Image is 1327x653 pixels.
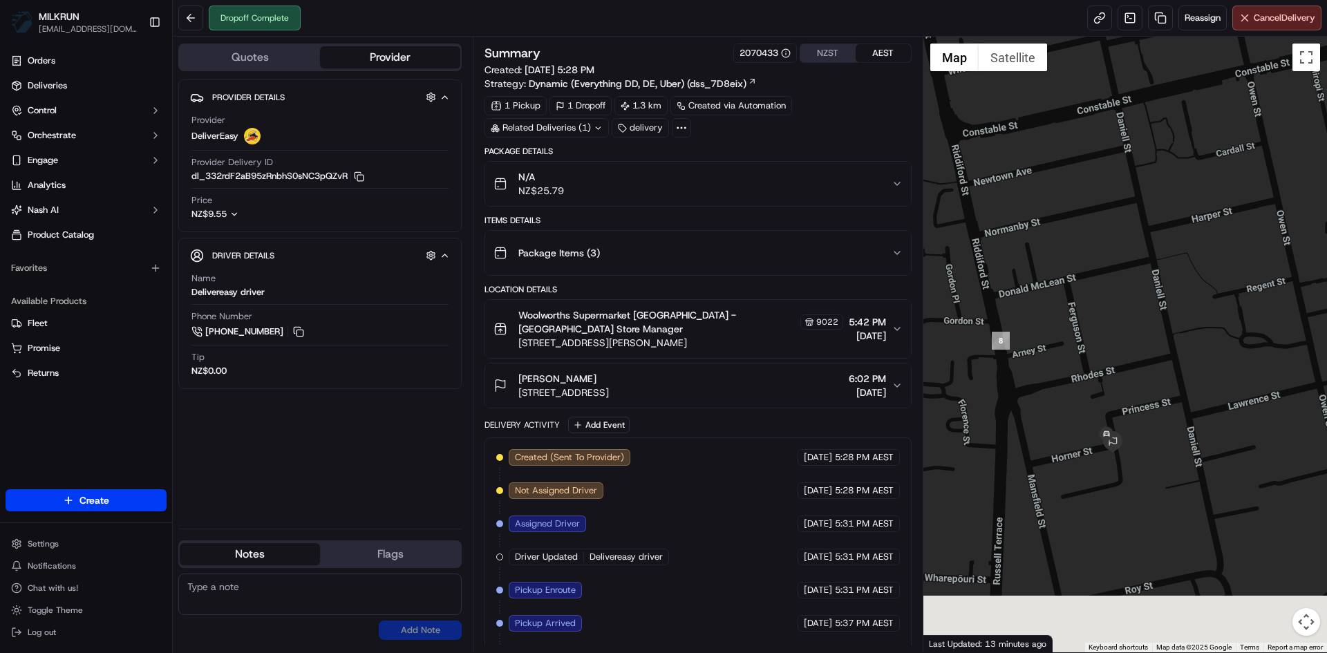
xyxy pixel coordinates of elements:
button: Control [6,100,167,122]
div: Available Products [6,290,167,312]
div: Location Details [484,284,911,295]
span: [DATE] [804,551,832,563]
div: delivery [612,118,669,138]
button: [EMAIL_ADDRESS][DOMAIN_NAME] [39,23,138,35]
div: Created via Automation [670,96,792,115]
span: 5:28 PM AEST [835,484,894,497]
span: [DATE] [849,386,886,399]
span: Created (Sent To Provider) [515,451,624,464]
span: [DATE] [804,518,832,530]
span: Not Assigned Driver [515,484,597,497]
span: Pickup Enroute [515,584,576,596]
span: 5:37 PM AEST [835,617,894,630]
span: Log out [28,627,56,638]
button: Orchestrate [6,124,167,146]
img: delivereasy_logo.png [244,128,261,144]
span: Provider [191,114,225,126]
div: NZ$0.00 [191,365,227,377]
button: Driver Details [190,244,450,267]
span: Returns [28,367,59,379]
a: Promise [11,342,161,354]
button: Chat with us! [6,578,167,598]
span: [DATE] 5:28 PM [525,64,594,76]
span: Provider Delivery ID [191,156,273,169]
div: Favorites [6,257,167,279]
a: Dynamic (Everything DD, DE, Uber) (dss_7D8eix) [529,77,757,91]
span: Chat with us! [28,583,78,594]
a: Open this area in Google Maps (opens a new window) [927,634,972,652]
span: [DATE] [804,484,832,497]
span: Driver Details [212,250,274,261]
span: [STREET_ADDRESS][PERSON_NAME] [518,336,843,350]
div: 1 Pickup [484,96,547,115]
span: Delivereasy driver [590,551,663,563]
span: Orchestrate [28,129,76,142]
button: Toggle fullscreen view [1292,44,1320,71]
a: [PHONE_NUMBER] [191,324,306,339]
a: Orders [6,50,167,72]
a: Report a map error [1268,643,1323,651]
button: NZST [800,44,856,62]
span: [DATE] [804,584,832,596]
div: 2070433 [740,47,791,59]
button: Settings [6,534,167,553]
div: 1 Dropoff [549,96,612,115]
button: Create [6,489,167,511]
span: Reassign [1185,12,1221,24]
button: Keyboard shortcuts [1089,643,1148,652]
span: Control [28,104,57,117]
button: AEST [856,44,911,62]
button: Engage [6,149,167,171]
button: Notifications [6,556,167,576]
a: Analytics [6,174,167,196]
span: Driver Updated [515,551,578,563]
span: Toggle Theme [28,605,83,616]
h3: Summary [484,47,540,59]
button: Provider [320,46,460,68]
span: Settings [28,538,59,549]
span: Provider Details [212,92,285,103]
span: Nash AI [28,204,59,216]
span: 5:31 PM AEST [835,518,894,530]
img: MILKRUN [11,11,33,33]
button: Map camera controls [1292,608,1320,636]
span: [DATE] [804,451,832,464]
div: Delivery Activity [484,419,560,430]
span: Name [191,272,216,285]
button: Package Items (3) [485,231,910,275]
span: Create [79,493,109,507]
span: 5:42 PM [849,315,886,329]
div: Strategy: [484,77,757,91]
button: Promise [6,337,167,359]
div: Last Updated: 13 minutes ago [923,635,1053,652]
span: DeliverEasy [191,130,238,142]
button: MILKRUN [39,10,79,23]
span: [PHONE_NUMBER] [205,325,283,338]
button: Reassign [1178,6,1227,30]
span: Pickup Arrived [515,617,576,630]
span: Fleet [28,317,48,330]
span: [STREET_ADDRESS] [518,386,609,399]
div: Related Deliveries (1) [484,118,609,138]
button: Nash AI [6,199,167,221]
div: Delivereasy driver [191,286,265,299]
span: Dynamic (Everything DD, DE, Uber) (dss_7D8eix) [529,77,746,91]
span: Created: [484,63,594,77]
a: Product Catalog [6,224,167,246]
button: CancelDelivery [1232,6,1321,30]
span: Phone Number [191,310,252,323]
button: N/ANZ$25.79 [485,162,910,206]
div: Package Details [484,146,911,157]
span: Cancel Delivery [1254,12,1315,24]
span: [PERSON_NAME] [518,372,596,386]
span: Package Items ( 3 ) [518,246,600,260]
span: Woolworths Supermarket [GEOGRAPHIC_DATA] - [GEOGRAPHIC_DATA] Store Manager [518,308,797,336]
span: Deliveries [28,79,67,92]
span: Assigned Driver [515,518,580,530]
span: Engage [28,154,58,167]
button: NZ$9.55 [191,208,313,220]
img: Google [927,634,972,652]
button: Add Event [568,417,630,433]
